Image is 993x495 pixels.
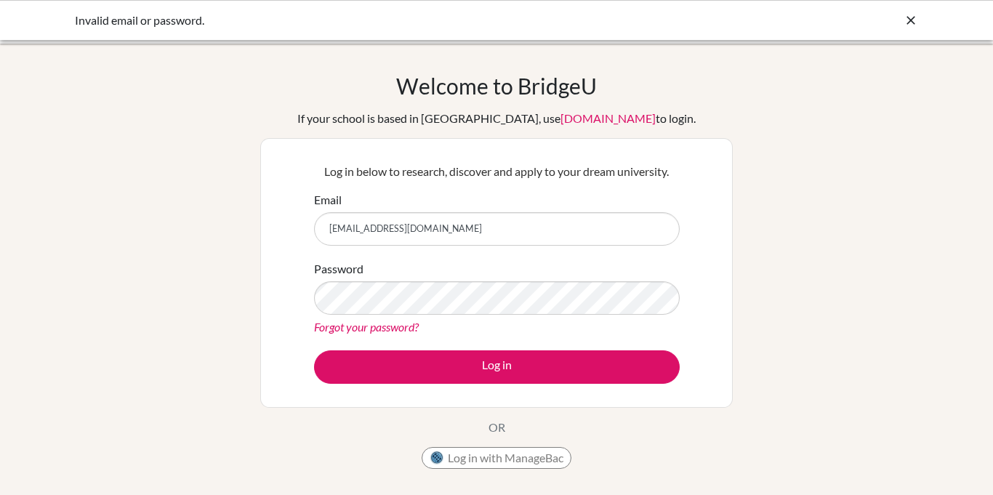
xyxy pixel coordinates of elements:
[422,447,571,469] button: Log in with ManageBac
[75,12,700,29] div: Invalid email or password.
[560,111,656,125] a: [DOMAIN_NAME]
[396,73,597,99] h1: Welcome to BridgeU
[314,191,342,209] label: Email
[314,350,680,384] button: Log in
[314,260,363,278] label: Password
[489,419,505,436] p: OR
[314,320,419,334] a: Forgot your password?
[314,163,680,180] p: Log in below to research, discover and apply to your dream university.
[297,110,696,127] div: If your school is based in [GEOGRAPHIC_DATA], use to login.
